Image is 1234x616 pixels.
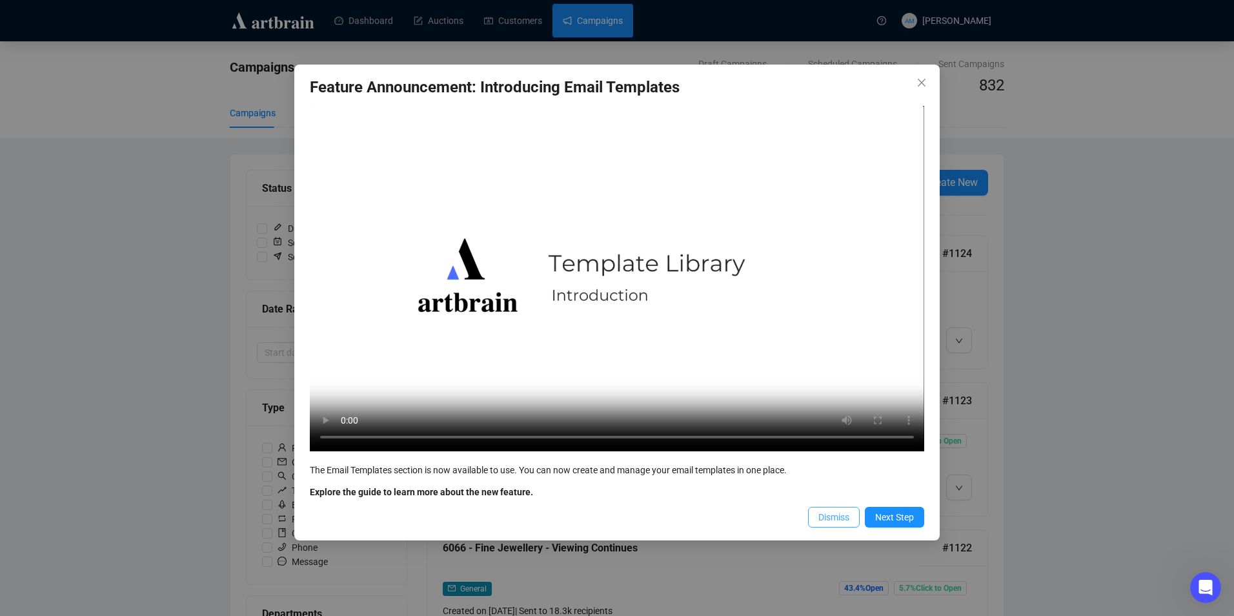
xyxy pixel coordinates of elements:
iframe: Intercom live chat [1190,572,1221,603]
button: Close [911,72,932,93]
span: close [916,77,927,88]
button: Dismiss [808,507,860,528]
span: Next Step [875,510,914,524]
div: The Email Templates section is now available to use. You can now create and manage your email tem... [310,463,924,477]
span: Dismiss [818,510,849,524]
video: Your browser does not support the video tag. [310,106,924,451]
h3: Feature Announcement: Introducing Email Templates [310,77,924,98]
b: Explore the guide to learn more about the new feature. [310,487,533,497]
button: Next Step [865,507,924,528]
